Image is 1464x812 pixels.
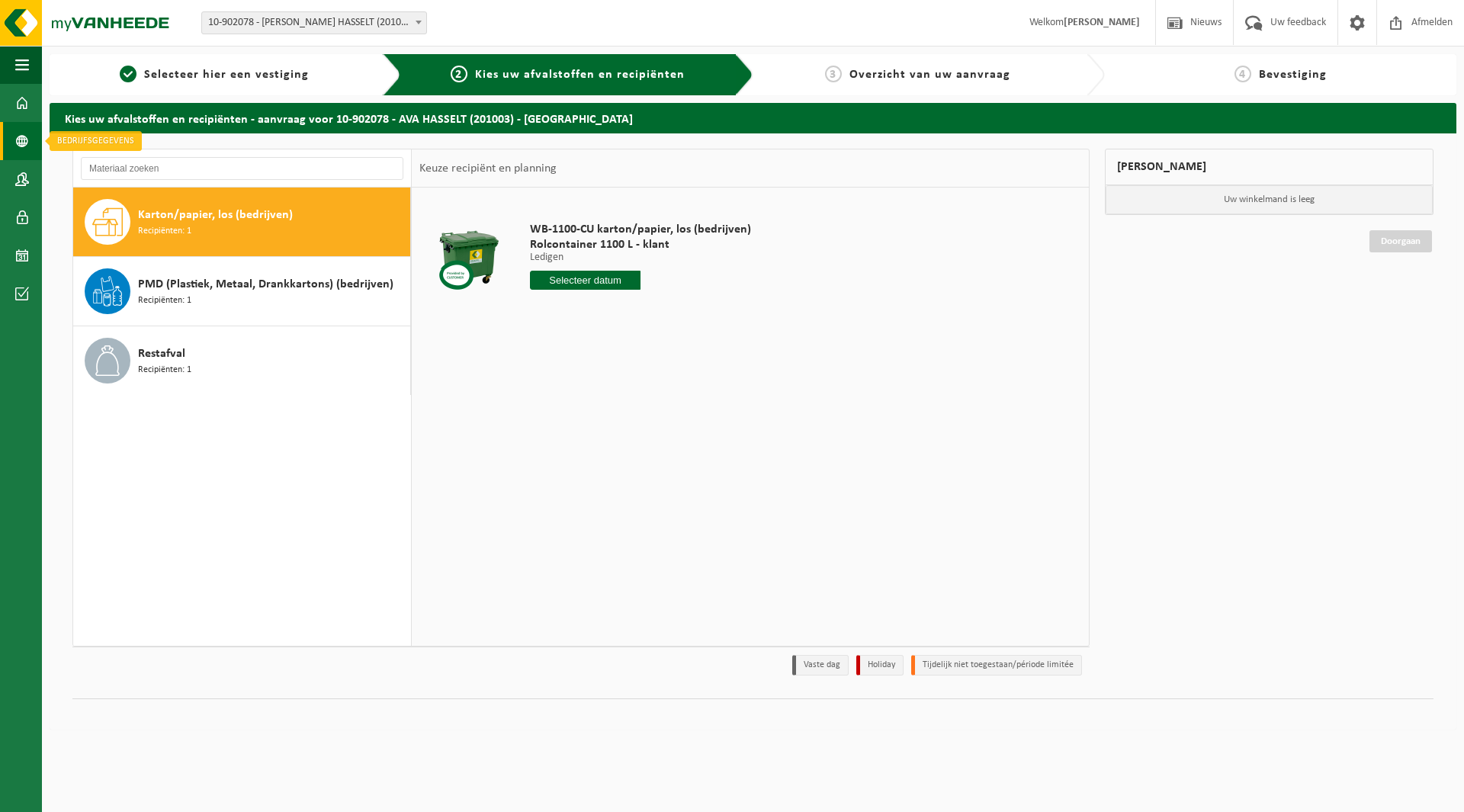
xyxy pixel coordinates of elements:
span: Rolcontainer 1100 L - klant [530,237,751,252]
li: Holiday [856,655,904,676]
span: 1 [120,66,136,82]
a: Doorgaan [1369,230,1432,252]
span: WB-1100-CU karton/papier, los (bedrijven) [530,222,751,237]
span: 4 [1234,66,1251,82]
button: Restafval Recipiënten: 1 [73,326,411,395]
span: Recipiënten: 1 [138,294,191,308]
span: Selecteer hier een vestiging [144,69,309,81]
span: Bevestiging [1259,69,1327,81]
button: Karton/papier, los (bedrijven) Recipiënten: 1 [73,188,411,257]
p: Ledigen [530,252,751,263]
div: Keuze recipiënt en planning [412,149,564,188]
button: PMD (Plastiek, Metaal, Drankkartons) (bedrijven) Recipiënten: 1 [73,257,411,326]
li: Tijdelijk niet toegestaan/période limitée [911,655,1082,676]
span: PMD (Plastiek, Metaal, Drankkartons) (bedrijven) [138,275,393,294]
a: 1Selecteer hier een vestiging [57,66,371,84]
span: Karton/papier, los (bedrijven) [138,206,293,224]
span: Recipiënten: 1 [138,363,191,377]
input: Selecteer datum [530,271,640,290]
span: 10-902078 - AVA HASSELT (201003) - HASSELT [202,12,426,34]
span: 2 [451,66,467,82]
span: Restafval [138,345,185,363]
p: Uw winkelmand is leeg [1106,185,1433,214]
div: [PERSON_NAME] [1105,149,1433,185]
input: Materiaal zoeken [81,157,403,180]
h2: Kies uw afvalstoffen en recipiënten - aanvraag voor 10-902078 - AVA HASSELT (201003) - [GEOGRAPHI... [50,103,1456,133]
span: Kies uw afvalstoffen en recipiënten [475,69,685,81]
span: Recipiënten: 1 [138,224,191,239]
span: 10-902078 - AVA HASSELT (201003) - HASSELT [201,11,427,34]
span: Overzicht van uw aanvraag [849,69,1010,81]
span: 3 [825,66,842,82]
li: Vaste dag [792,655,849,676]
strong: [PERSON_NAME] [1064,17,1140,28]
